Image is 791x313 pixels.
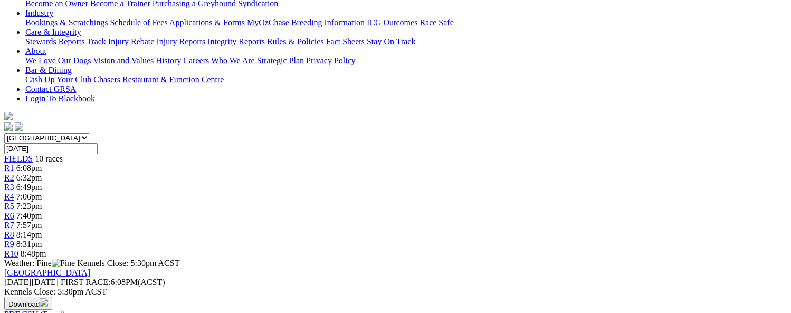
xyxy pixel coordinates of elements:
[367,18,417,27] a: ICG Outcomes
[207,37,265,46] a: Integrity Reports
[4,249,18,258] a: R10
[15,122,23,131] img: twitter.svg
[25,46,46,55] a: About
[257,56,304,65] a: Strategic Plan
[16,192,42,201] span: 7:06pm
[25,37,84,46] a: Stewards Reports
[16,164,42,173] span: 6:08pm
[25,27,81,36] a: Care & Integrity
[306,56,356,65] a: Privacy Policy
[4,259,77,268] span: Weather: Fine
[326,37,365,46] a: Fact Sheets
[61,278,165,287] span: 6:08PM(ACST)
[35,154,63,163] span: 10 races
[420,18,453,27] a: Race Safe
[16,202,42,211] span: 7:23pm
[4,287,787,297] div: Kennels Close: 5:30pm ACST
[4,230,14,239] a: R8
[93,75,224,84] a: Chasers Restaurant & Function Centre
[291,18,365,27] a: Breeding Information
[25,84,76,93] a: Contact GRSA
[156,56,181,65] a: History
[25,75,91,84] a: Cash Up Your Club
[367,37,415,46] a: Stay On Track
[183,56,209,65] a: Careers
[4,173,14,182] a: R2
[77,259,179,268] span: Kennels Close: 5:30pm ACST
[4,240,14,249] a: R9
[16,173,42,182] span: 6:32pm
[40,298,48,307] img: download.svg
[211,56,255,65] a: Who We Are
[110,18,167,27] a: Schedule of Fees
[16,211,42,220] span: 7:40pm
[52,259,75,268] img: Fine
[4,221,14,230] a: R7
[87,37,154,46] a: Track Injury Rebate
[25,56,787,65] div: About
[267,37,324,46] a: Rules & Policies
[4,192,14,201] a: R4
[16,230,42,239] span: 8:14pm
[247,18,289,27] a: MyOzChase
[4,202,14,211] a: R5
[25,75,787,84] div: Bar & Dining
[4,211,14,220] a: R6
[25,8,53,17] a: Industry
[4,164,14,173] a: R1
[25,18,787,27] div: Industry
[16,240,42,249] span: 8:31pm
[16,221,42,230] span: 7:57pm
[4,183,14,192] a: R3
[25,18,108,27] a: Bookings & Scratchings
[4,297,52,310] button: Download
[4,122,13,131] img: facebook.svg
[4,278,59,287] span: [DATE]
[4,143,98,154] input: Select date
[25,94,95,103] a: Login To Blackbook
[21,249,46,258] span: 8:48pm
[61,278,110,287] span: FIRST RACE:
[93,56,154,65] a: Vision and Values
[25,56,91,65] a: We Love Our Dogs
[4,112,13,120] img: logo-grsa-white.png
[169,18,245,27] a: Applications & Forms
[156,37,205,46] a: Injury Reports
[4,268,90,277] a: [GEOGRAPHIC_DATA]
[25,37,787,46] div: Care & Integrity
[4,154,33,163] a: FIELDS
[16,183,42,192] span: 6:49pm
[4,278,32,287] span: [DATE]
[25,65,72,74] a: Bar & Dining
